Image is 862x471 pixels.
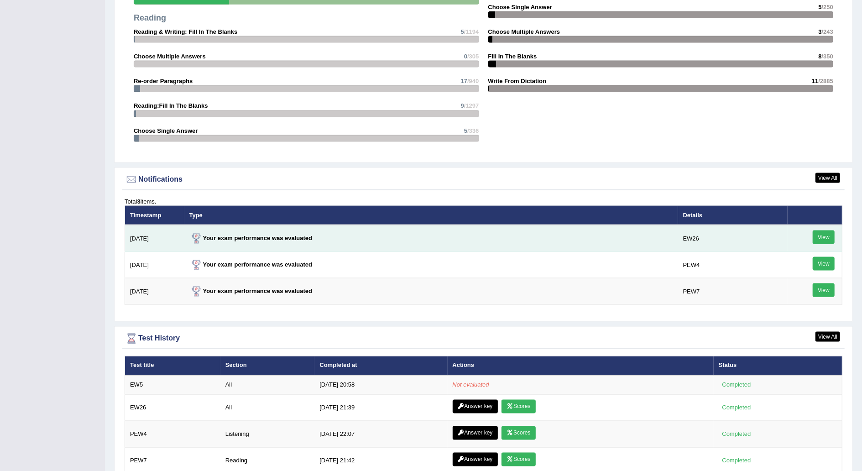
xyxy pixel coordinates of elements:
a: View [813,283,835,297]
div: Completed [719,429,754,439]
a: View All [815,332,840,342]
th: Completed at [314,356,447,376]
a: Scores [502,426,535,440]
div: Notifications [125,173,842,187]
span: /243 [822,28,833,35]
a: View [813,230,835,244]
td: PEW7 [678,278,788,305]
th: Type [184,206,678,225]
td: All [220,376,315,395]
span: /305 [467,53,479,60]
strong: Reading [134,13,166,22]
span: 5 [464,127,467,134]
td: [DATE] 22:07 [314,421,447,448]
a: Answer key [453,453,498,466]
strong: Your exam performance was evaluated [189,235,313,241]
th: Timestamp [125,206,184,225]
td: [DATE] [125,252,184,278]
td: EW26 [125,395,220,421]
td: [DATE] 20:58 [314,376,447,395]
span: 5 [461,28,464,35]
a: Scores [502,453,535,466]
th: Details [678,206,788,225]
strong: Reading:Fill In The Blanks [134,102,208,109]
span: 17 [461,78,467,84]
strong: Your exam performance was evaluated [189,288,313,294]
span: 3 [818,28,821,35]
th: Test title [125,356,220,376]
td: All [220,395,315,421]
th: Actions [448,356,714,376]
span: 8 [818,53,821,60]
b: 3 [137,198,140,205]
span: /940 [467,78,479,84]
td: [DATE] [125,225,184,252]
td: EW5 [125,376,220,395]
td: EW26 [678,225,788,252]
div: Completed [719,380,754,390]
td: [DATE] 21:39 [314,395,447,421]
td: PEW4 [125,421,220,448]
strong: Your exam performance was evaluated [189,261,313,268]
strong: Re-order Paragraphs [134,78,193,84]
strong: Choose Multiple Answers [134,53,206,60]
td: Listening [220,421,315,448]
span: 5 [818,4,821,10]
div: Completed [719,403,754,413]
a: Answer key [453,400,498,413]
td: [DATE] [125,278,184,305]
a: Scores [502,400,535,413]
strong: Choose Multiple Answers [488,28,560,35]
strong: Choose Single Answer [488,4,552,10]
div: Test History [125,332,842,345]
em: Not evaluated [453,382,489,388]
a: View All [815,173,840,183]
div: Total items. [125,197,842,206]
span: /336 [467,127,479,134]
td: PEW4 [678,252,788,278]
span: /2885 [818,78,833,84]
strong: Fill In The Blanks [488,53,537,60]
span: /350 [822,53,833,60]
span: 0 [464,53,467,60]
a: View [813,257,835,271]
span: /1297 [464,102,479,109]
strong: Write From Dictation [488,78,547,84]
span: 11 [812,78,818,84]
th: Status [714,356,842,376]
div: Completed [719,456,754,466]
span: /250 [822,4,833,10]
a: Answer key [453,426,498,440]
strong: Reading & Writing: Fill In The Blanks [134,28,237,35]
strong: Choose Single Answer [134,127,198,134]
th: Section [220,356,315,376]
span: 9 [461,102,464,109]
span: /1194 [464,28,479,35]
